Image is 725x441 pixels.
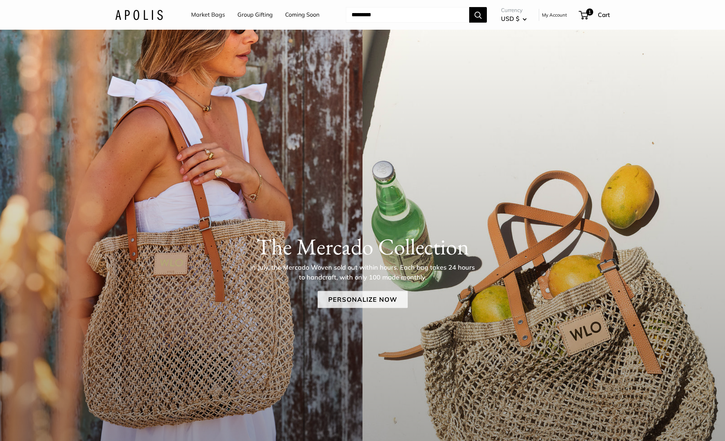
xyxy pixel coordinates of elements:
[318,291,408,308] a: Personalize Now
[115,10,163,20] img: Apolis
[598,11,610,18] span: Cart
[285,10,319,20] a: Coming Soon
[501,15,519,22] span: USD $
[346,7,469,23] input: Search...
[501,5,527,15] span: Currency
[237,10,273,20] a: Group Gifting
[501,13,527,24] button: USD $
[542,11,567,19] a: My Account
[115,233,610,260] h1: The Mercado Collection
[579,9,610,20] a: 1 Cart
[248,263,477,282] p: In July, the Mercado Woven sold out within hours. Each bag takes 24 hours to handcraft, with only...
[469,7,487,23] button: Search
[586,8,593,16] span: 1
[191,10,225,20] a: Market Bags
